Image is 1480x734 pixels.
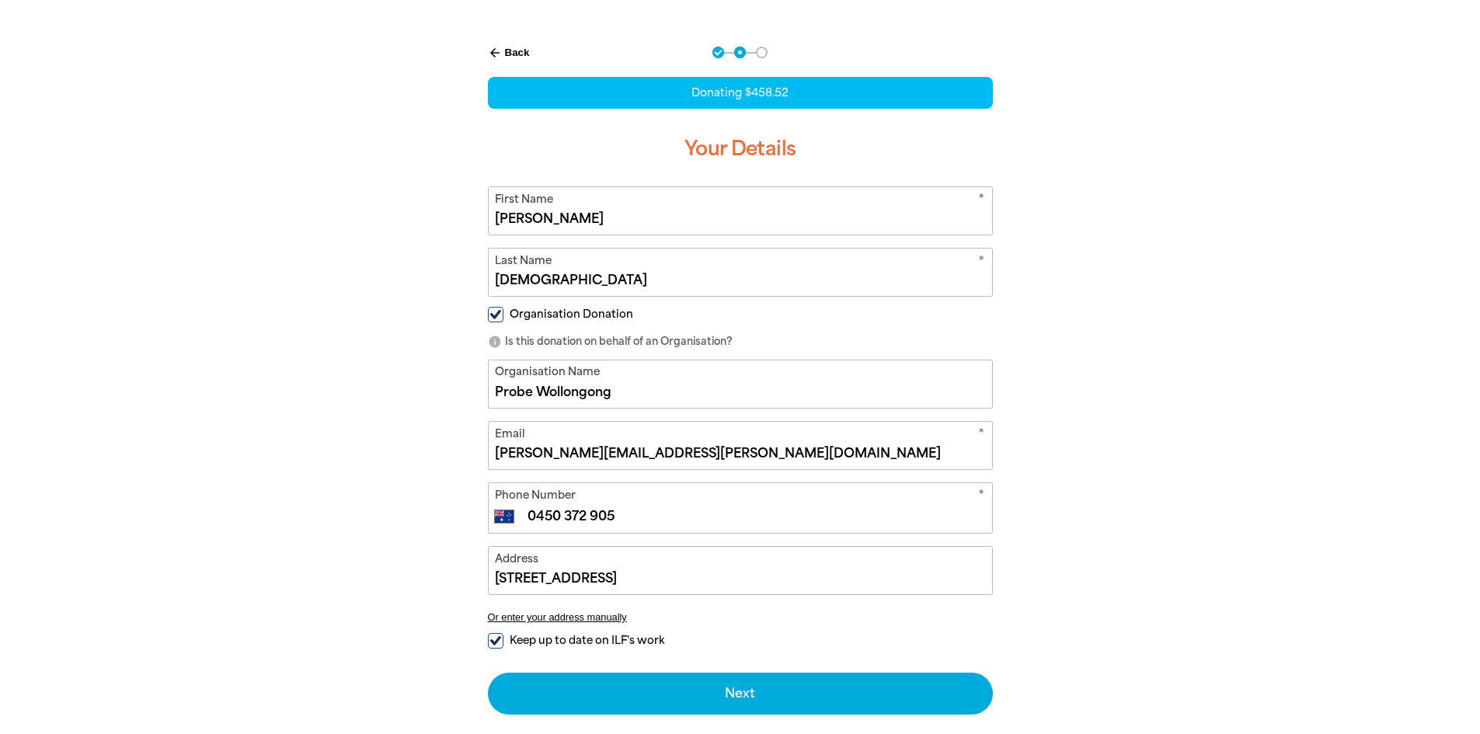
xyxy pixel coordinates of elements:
div: Donating $458.52 [488,77,993,109]
i: Required [978,487,984,506]
input: Organisation Donation [488,307,503,322]
input: Keep up to date on ILF's work [488,633,503,649]
p: Is this donation on behalf of an Organisation? [488,334,993,350]
button: Back [482,40,536,66]
span: Keep up to date on ILF's work [510,633,664,648]
button: Navigate to step 2 of 3 to enter your details [734,47,746,58]
button: Next [488,673,993,715]
button: Or enter your address manually [488,611,993,623]
i: info [488,335,502,349]
i: arrow_back [488,46,502,60]
button: Navigate to step 1 of 3 to enter your donation amount [712,47,724,58]
span: Organisation Donation [510,307,633,322]
h3: Your Details [488,124,993,174]
button: Navigate to step 3 of 3 to enter your payment details [756,47,768,58]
